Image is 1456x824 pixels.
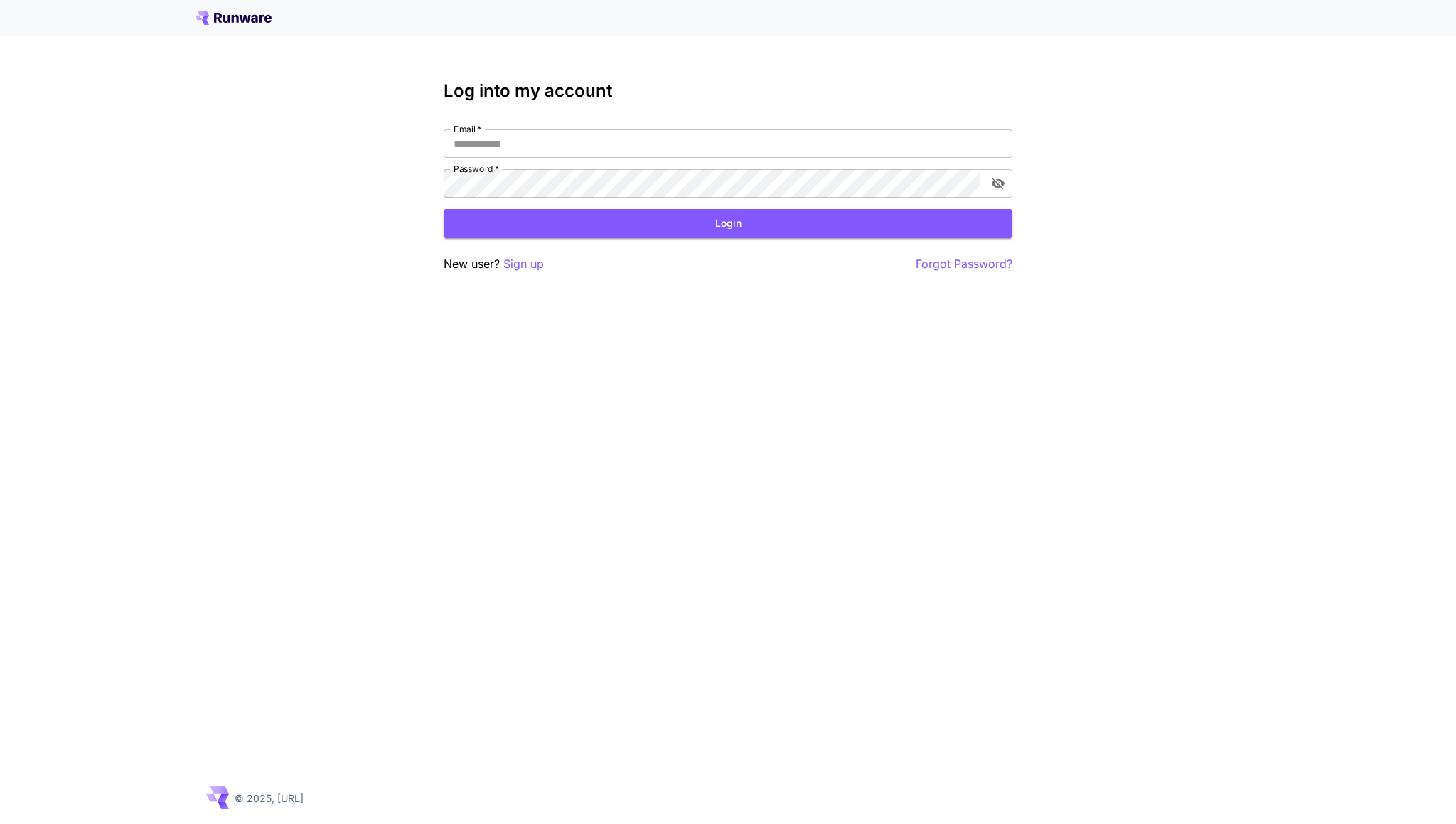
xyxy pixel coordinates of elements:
[444,81,1012,101] h3: Log into my account
[503,255,544,273] button: Sign up
[444,255,544,273] p: New user?
[444,209,1012,238] button: Login
[454,163,499,175] label: Password
[235,791,304,806] p: © 2025, [URL]
[916,255,1012,273] button: Forgot Password?
[985,171,1011,196] button: toggle password visibility
[454,123,481,135] label: Email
